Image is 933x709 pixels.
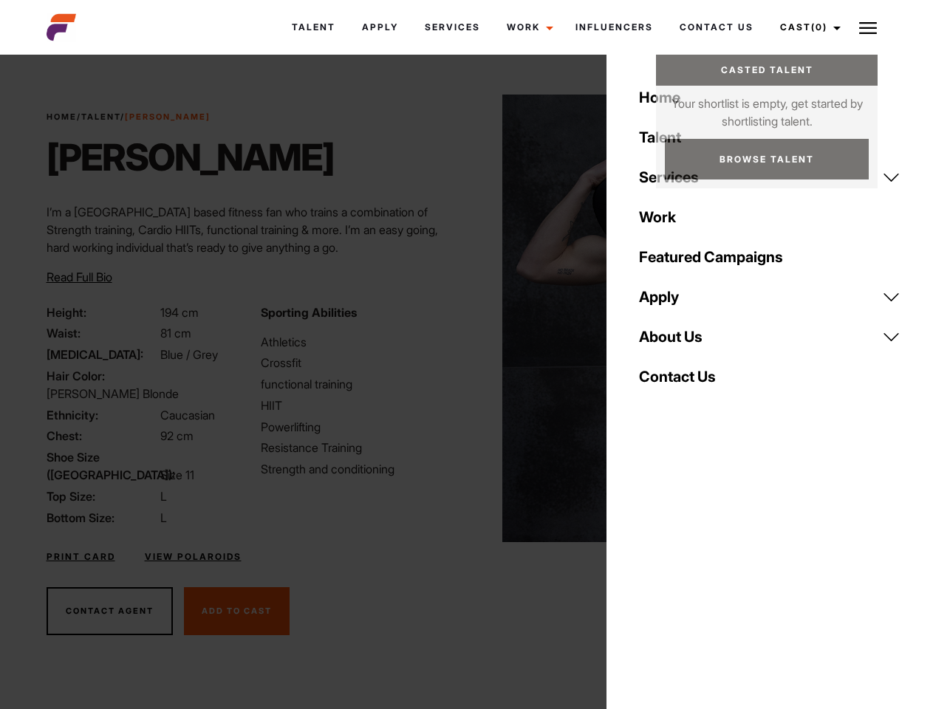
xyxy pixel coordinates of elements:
[811,21,827,32] span: (0)
[145,550,242,564] a: View Polaroids
[47,550,115,564] a: Print Card
[125,112,211,122] strong: [PERSON_NAME]
[349,7,411,47] a: Apply
[630,157,909,197] a: Services
[47,587,173,636] button: Contact Agent
[261,354,457,371] li: Crossfit
[184,587,290,636] button: Add To Cast
[630,357,909,397] a: Contact Us
[47,135,334,179] h1: [PERSON_NAME]
[47,367,157,385] span: Hair Color:
[859,19,877,37] img: Burger icon
[47,509,157,527] span: Bottom Size:
[630,78,909,117] a: Home
[411,7,493,47] a: Services
[81,112,120,122] a: Talent
[160,467,194,482] span: Size 11
[630,237,909,277] a: Featured Campaigns
[261,439,457,456] li: Resistance Training
[47,13,76,42] img: cropped-aefm-brand-fav-22-square.png
[261,305,357,320] strong: Sporting Abilities
[656,86,878,130] p: Your shortlist is empty, get started by shortlisting talent.
[261,418,457,436] li: Powerlifting
[261,397,457,414] li: HIIT
[630,317,909,357] a: About Us
[278,7,349,47] a: Talent
[261,333,457,351] li: Athletics
[47,346,157,363] span: [MEDICAL_DATA]:
[47,203,458,256] p: I’m a [GEOGRAPHIC_DATA] based fitness fan who trains a combination of Strength training, Cardio H...
[261,460,457,478] li: Strength and conditioning
[47,406,157,424] span: Ethnicity:
[767,7,850,47] a: Cast(0)
[562,7,666,47] a: Influencers
[47,448,157,484] span: Shoe Size ([GEOGRAPHIC_DATA]):
[630,277,909,317] a: Apply
[493,7,562,47] a: Work
[160,489,167,504] span: L
[47,304,157,321] span: Height:
[630,197,909,237] a: Work
[47,487,157,505] span: Top Size:
[160,428,194,443] span: 92 cm
[47,112,77,122] a: Home
[47,268,112,286] button: Read Full Bio
[666,7,767,47] a: Contact Us
[160,408,215,422] span: Caucasian
[47,324,157,342] span: Waist:
[47,427,157,445] span: Chest:
[160,510,167,525] span: L
[160,347,218,362] span: Blue / Grey
[47,386,179,401] span: [PERSON_NAME] Blonde
[47,270,112,284] span: Read Full Bio
[47,111,211,123] span: / /
[202,606,272,616] span: Add To Cast
[656,55,878,86] a: Casted Talent
[160,305,199,320] span: 194 cm
[160,326,191,340] span: 81 cm
[261,375,457,393] li: functional training
[630,117,909,157] a: Talent
[665,139,869,179] a: Browse Talent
